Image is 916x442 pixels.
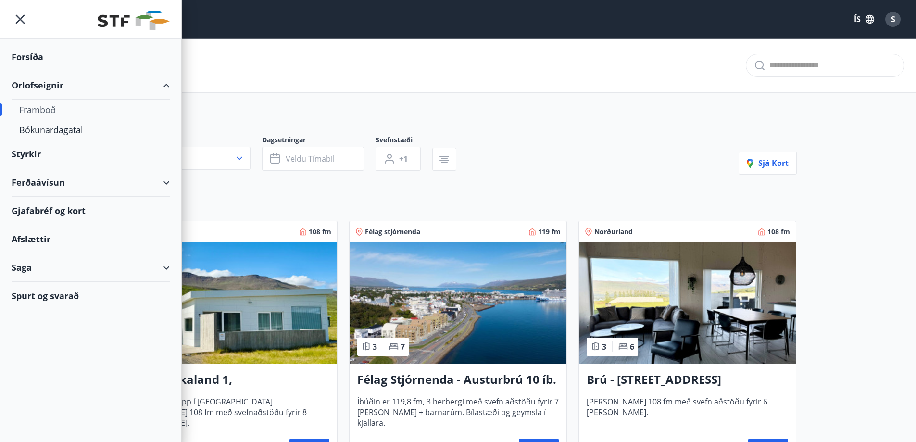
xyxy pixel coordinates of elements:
[357,371,559,389] h3: Félag Stjórnenda - Austurbrú 10 íb. 201
[399,153,408,164] span: +1
[891,14,895,25] span: S
[767,227,790,237] span: 108 fm
[12,225,170,253] div: Afslættir
[128,396,329,428] span: Rúmgott hús upp í [GEOGRAPHIC_DATA]. [PERSON_NAME] 108 fm með svefnaðstöðu fyrir 8 [PERSON_NAME].
[630,341,634,352] span: 6
[12,71,170,100] div: Orlofseignir
[357,396,559,428] span: Íbúðin er 119,8 fm, 3 herbergi með svefn aðstöðu fyrir 7 [PERSON_NAME] + barnarúm. Bílastæði og g...
[365,227,420,237] span: Félag stjórnenda
[587,396,788,428] span: [PERSON_NAME] 108 fm með svefn aðstöðu fyrir 6 [PERSON_NAME].
[262,147,364,171] button: Veldu tímabil
[12,11,29,28] button: menu
[120,147,251,170] button: Allt
[373,341,377,352] span: 3
[12,140,170,168] div: Styrkir
[579,242,796,364] img: Paella dish
[350,242,566,364] img: Paella dish
[881,8,904,31] button: S
[309,227,331,237] span: 108 fm
[376,147,421,171] button: +1
[128,371,329,389] h3: Brú - Hrókaland 1, [GEOGRAPHIC_DATA]
[594,227,633,237] span: Norðurland
[747,158,789,168] span: Sjá kort
[19,100,162,120] div: Framboð
[262,135,376,147] span: Dagsetningar
[849,11,879,28] button: ÍS
[12,168,170,197] div: Ferðaávísun
[98,11,170,30] img: union_logo
[602,341,606,352] span: 3
[12,43,170,71] div: Forsíða
[120,242,337,364] img: Paella dish
[587,371,788,389] h3: Brú - [STREET_ADDRESS]
[12,282,170,310] div: Spurt og svarað
[538,227,561,237] span: 119 fm
[12,197,170,225] div: Gjafabréf og kort
[286,153,335,164] span: Veldu tímabil
[376,135,432,147] span: Svefnstæði
[19,120,162,140] div: Bókunardagatal
[401,341,405,352] span: 7
[739,152,797,175] button: Sjá kort
[12,253,170,282] div: Saga
[120,135,262,147] span: Svæði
